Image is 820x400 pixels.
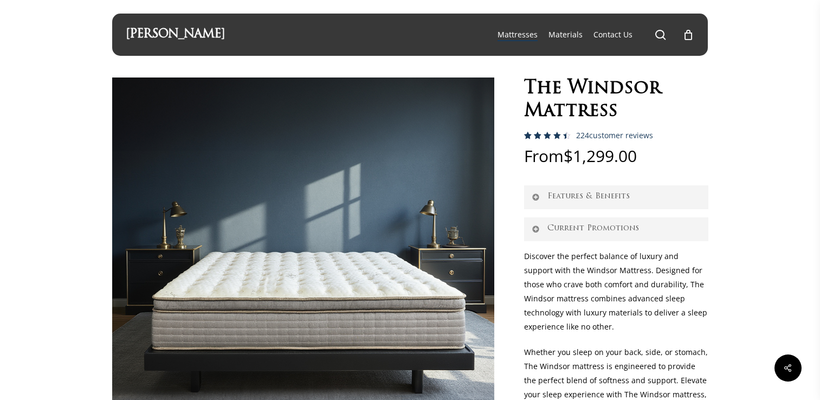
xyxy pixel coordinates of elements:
span: $ [564,145,573,167]
a: Current Promotions [524,217,708,241]
p: Discover the perfect balance of luxury and support with the Windsor Mattress. Designed for those ... [524,249,708,345]
p: From [524,148,708,185]
a: Mattresses [498,29,538,40]
span: 223 [524,132,541,150]
nav: Main Menu [492,14,694,56]
a: Materials [548,29,583,40]
div: Rated 4.59 out of 5 [524,132,571,139]
a: Contact Us [593,29,632,40]
a: Features & Benefits [524,185,708,209]
span: 224 [576,130,589,140]
span: Rated out of 5 based on customer ratings [524,132,567,185]
h1: The Windsor Mattress [524,78,708,123]
bdi: 1,299.00 [564,145,637,167]
a: 224customer reviews [576,131,653,140]
a: [PERSON_NAME] [126,29,225,41]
